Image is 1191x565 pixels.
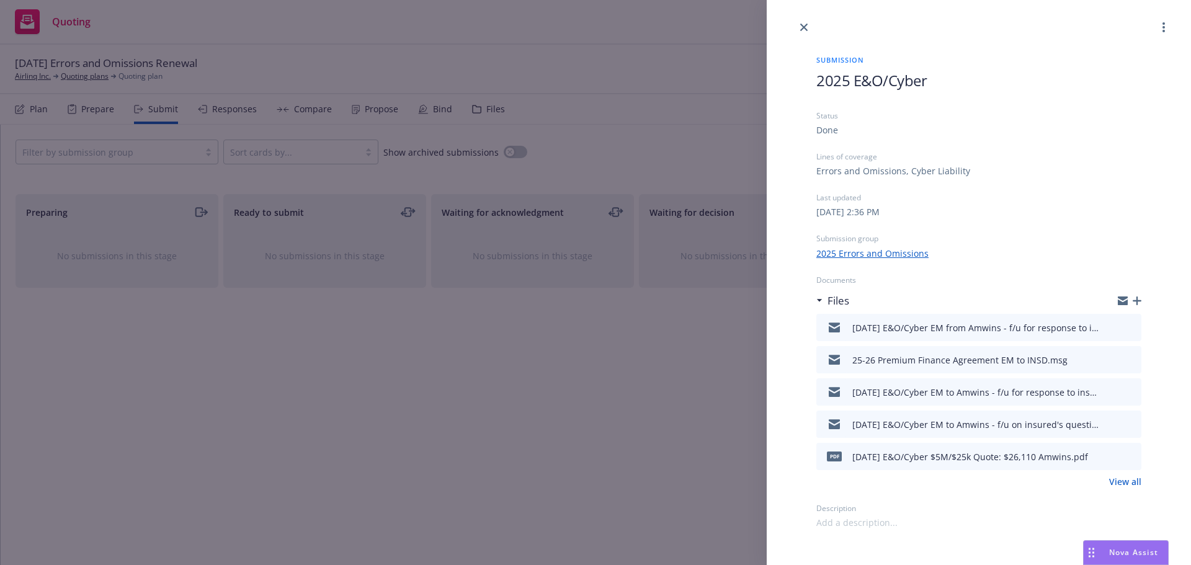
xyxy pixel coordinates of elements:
button: download file [1105,385,1115,399]
div: Documents [816,275,1141,285]
div: Drag to move [1084,541,1099,564]
div: Status [816,110,1141,121]
span: Nova Assist [1109,547,1158,558]
a: 2025 Errors and Omissions [816,247,929,260]
div: Description [816,503,1141,514]
button: preview file [1125,449,1136,464]
div: Errors and Omissions, Cyber Liability [816,164,970,177]
a: close [796,20,811,35]
div: 25-26 Premium Finance Agreement EM to INSD.msg [852,354,1068,367]
div: [DATE] E&O/Cyber EM to Amwins - f/u on insured's questions.msg [852,418,1100,431]
div: Last updated [816,192,1141,203]
button: preview file [1125,417,1136,432]
button: preview file [1125,385,1136,399]
span: 2025 E&O/Cyber [816,70,927,91]
button: Nova Assist [1083,540,1169,565]
div: Done [816,123,838,136]
button: preview file [1125,352,1136,367]
div: Submission group [816,233,1141,244]
h3: Files [827,293,849,309]
button: download file [1105,449,1115,464]
span: pdf [827,452,842,461]
a: View all [1109,475,1141,488]
span: Submission [816,55,1141,65]
div: Lines of coverage [816,151,1141,162]
button: download file [1105,352,1115,367]
div: [DATE] E&O/Cyber EM to Amwins - f/u for response to insured's questions.msg [852,386,1100,399]
button: download file [1105,417,1115,432]
div: [DATE] E&O/Cyber EM from Amwins - f/u for response to insured's questions.msg [852,321,1100,334]
div: [DATE] E&O/Cyber $5M/$25k Quote: $26,110 Amwins.pdf [852,450,1088,463]
a: more [1156,20,1171,35]
button: download file [1105,320,1115,335]
div: [DATE] 2:36 PM [816,205,880,218]
button: preview file [1125,320,1136,335]
div: Files [816,293,849,309]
